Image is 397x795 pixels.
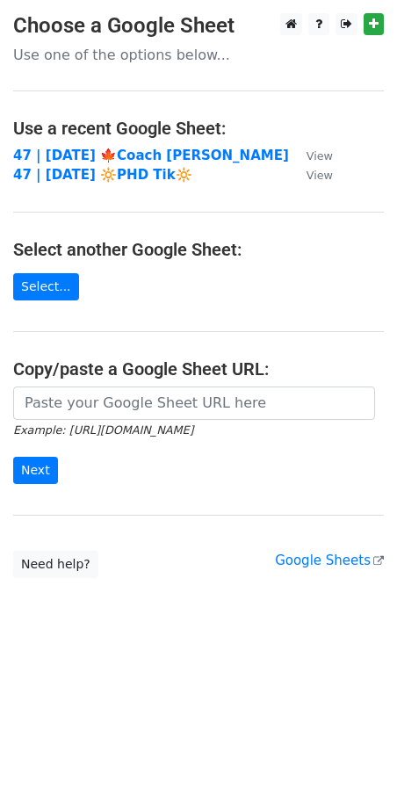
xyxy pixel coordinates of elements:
[13,148,289,163] a: 47 | [DATE] 🍁Coach [PERSON_NAME]
[13,167,192,183] a: 47 | [DATE] 🔆PHD Tik🔆
[13,273,79,300] a: Select...
[13,46,384,64] p: Use one of the options below...
[13,387,375,420] input: Paste your Google Sheet URL here
[289,167,333,183] a: View
[13,423,193,437] small: Example: [URL][DOMAIN_NAME]
[13,118,384,139] h4: Use a recent Google Sheet:
[13,457,58,484] input: Next
[289,148,333,163] a: View
[13,551,98,578] a: Need help?
[13,13,384,39] h3: Choose a Google Sheet
[13,358,384,379] h4: Copy/paste a Google Sheet URL:
[13,239,384,260] h4: Select another Google Sheet:
[275,553,384,568] a: Google Sheets
[307,169,333,182] small: View
[307,149,333,163] small: View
